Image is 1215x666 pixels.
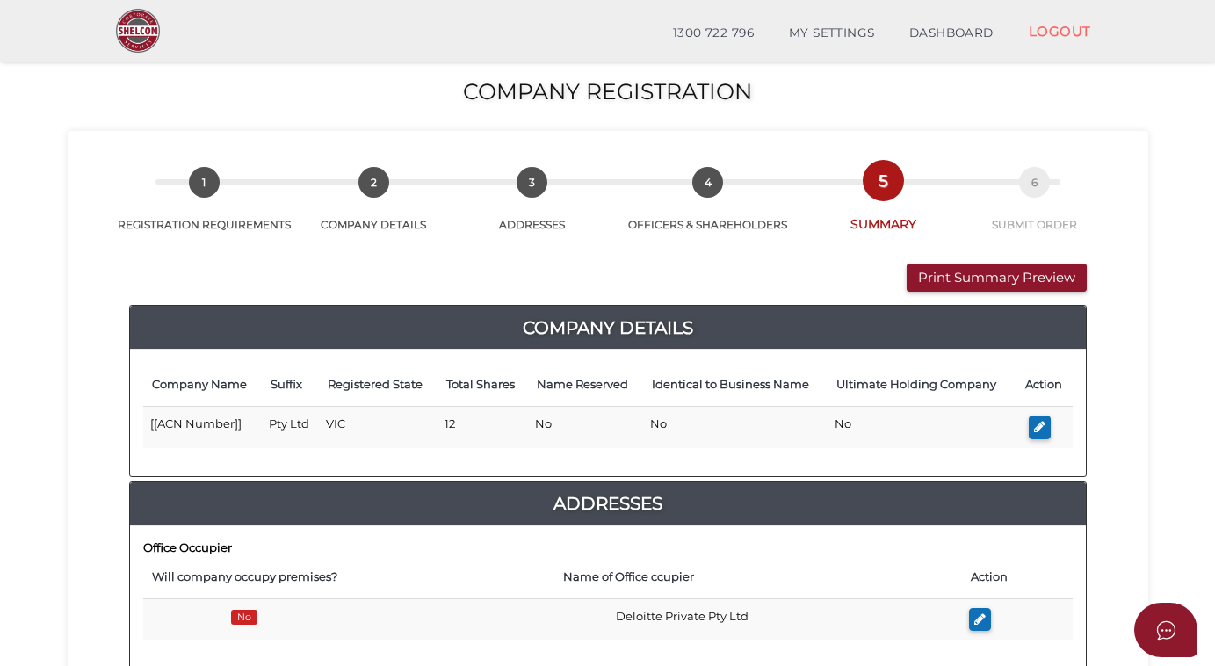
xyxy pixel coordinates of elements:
td: No [828,407,1015,448]
a: MY SETTINGS [771,16,893,51]
button: Open asap [1134,603,1197,657]
a: DASHBOARD [892,16,1011,51]
td: VIC [319,407,438,448]
a: 1300 722 796 [655,16,771,51]
td: [[ACN Number]] [143,407,262,448]
th: Action [1015,363,1072,406]
a: 6SUBMIT ORDER [965,186,1103,232]
th: Ultimate Holding Company [828,363,1015,406]
span: 3 [517,167,547,198]
a: 4OFFICERS & SHAREHOLDERS [613,186,801,232]
th: Identical to Business Name [643,363,828,406]
span: 1 [189,167,220,198]
a: Company Details [130,314,1086,342]
a: LOGOUT [1011,13,1109,49]
span: 6 [1019,167,1050,198]
td: 12 [438,407,528,448]
a: Addresses [130,489,1086,518]
a: 5SUMMARY [802,185,965,233]
td: No [528,407,643,448]
b: Office Occupier [143,540,232,554]
td: Deloitte Private Pty Ltd [554,598,962,640]
span: 5 [868,165,899,196]
a: 2COMPANY DETAILS [297,186,451,232]
th: Name of Office ccupier [554,555,962,598]
th: Will company occupy premises? [143,555,554,598]
th: Company Name [143,363,262,406]
th: Action [962,555,1073,598]
span: No [231,610,257,625]
a: 1REGISTRATION REQUIREMENTS [112,186,297,232]
th: Suffix [262,363,319,406]
th: Name Reserved [528,363,643,406]
td: No [643,407,828,448]
td: Pty Ltd [262,407,319,448]
th: Registered State [319,363,438,406]
span: 4 [692,167,723,198]
span: 2 [358,167,389,198]
th: Total Shares [438,363,528,406]
button: Print Summary Preview [907,264,1087,293]
a: 3ADDRESSES [451,186,613,232]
